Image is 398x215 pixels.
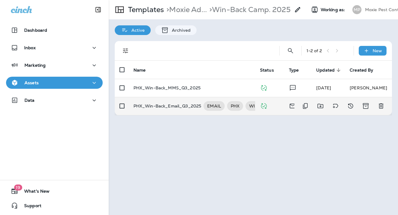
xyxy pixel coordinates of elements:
[24,98,35,103] p: Data
[90,4,107,16] button: Collapse Sidebar
[350,68,373,73] span: Created By
[207,5,290,14] p: Win-Back Camp. 2025
[375,100,387,112] button: Delete
[329,100,342,112] button: Add tags
[18,189,50,196] span: What's New
[204,101,225,111] div: EMAIL
[350,67,381,73] span: Created By
[24,80,39,85] p: Assets
[128,28,145,33] p: Active
[169,28,191,33] p: Archived
[316,68,335,73] span: Updated
[314,100,326,112] button: Move to folder
[6,94,103,106] button: Data
[6,185,103,197] button: 19What's New
[227,103,243,109] span: PHX
[260,85,268,90] span: Published
[204,103,225,109] span: EMAIL
[120,45,132,57] button: Filters
[260,103,268,108] span: Published
[289,85,297,90] span: Text
[24,28,47,33] p: Dashboard
[164,5,207,14] p: Moxie Advisors
[133,68,146,73] span: Name
[260,67,282,73] span: Status
[360,100,372,112] button: Archive
[14,185,22,191] span: 19
[307,48,322,53] div: 1 - 2 of 2
[24,45,36,50] p: Inbox
[345,100,357,112] button: View Changelog
[6,59,103,71] button: Marketing
[6,200,103,212] button: Support
[352,5,361,14] div: MP
[289,103,296,108] span: Email
[133,101,201,111] p: PHX_Win-Back_Email_Q3_2025
[6,77,103,89] button: Assets
[246,103,276,109] span: WIN-BACK
[6,42,103,54] button: Inbox
[126,5,164,14] p: Templates
[6,24,103,36] button: Dashboard
[373,48,382,53] p: New
[321,7,346,12] span: Working as:
[284,45,297,57] button: Search Templates
[227,101,243,111] div: PHX
[133,85,201,90] p: PHX_Win-Back_MMS_Q3_2025
[289,68,299,73] span: Type
[289,67,307,73] span: Type
[316,67,342,73] span: Updated
[299,100,311,112] button: Duplicate
[260,68,274,73] span: Status
[24,63,46,68] p: Marketing
[345,79,392,97] td: [PERSON_NAME]
[246,101,276,111] div: WIN-BACK
[316,85,331,91] span: Shannon Davis
[18,203,41,210] span: Support
[133,67,154,73] span: Name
